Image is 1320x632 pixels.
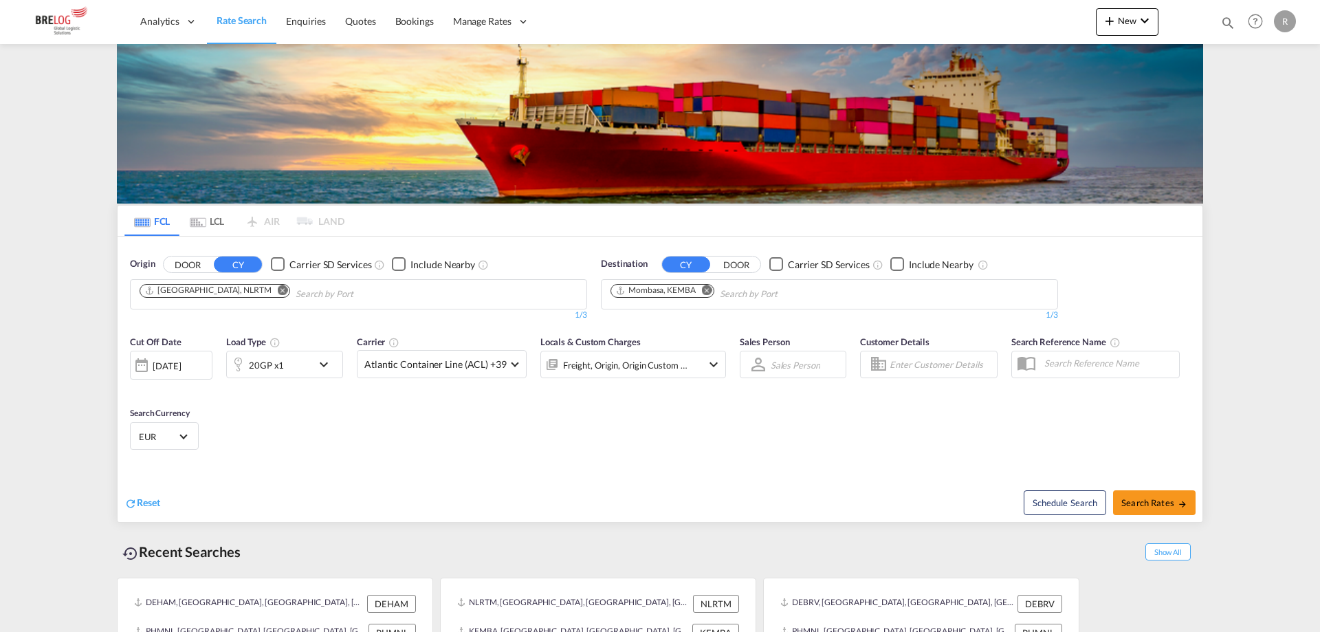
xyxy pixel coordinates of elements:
span: Atlantic Container Line (ACL) +39 [364,358,507,371]
md-checkbox: Checkbox No Ink [271,257,371,272]
div: [DATE] [153,360,181,372]
div: Freight Origin Origin Custom Destination Destination Custom Factory Stuffing [563,356,688,375]
div: NLRTM, Rotterdam, Netherlands, Western Europe, Europe [457,595,690,613]
md-icon: icon-magnify [1220,15,1235,30]
span: Cut Off Date [130,336,181,347]
input: Chips input. [720,283,850,305]
md-icon: icon-backup-restore [122,545,139,562]
span: Search Rates [1121,497,1187,508]
md-select: Sales Person [769,355,822,375]
button: icon-plus 400-fgNewicon-chevron-down [1096,8,1158,36]
div: DEBRV [1017,595,1062,613]
div: 1/3 [601,309,1058,321]
div: Carrier SD Services [788,258,870,272]
md-icon: Unchecked: Ignores neighbouring ports when fetching rates.Checked : Includes neighbouring ports w... [478,259,489,270]
span: Origin [130,257,155,271]
input: Chips input. [296,283,426,305]
span: Enquiries [286,15,326,27]
span: Destination [601,257,648,271]
span: Search Currency [130,408,190,418]
div: OriginDOOR CY Checkbox No InkUnchecked: Search for CY (Container Yard) services for all selected ... [118,237,1202,522]
md-icon: icon-arrow-right [1178,499,1187,509]
span: Load Type [226,336,280,347]
div: DEHAM [367,595,416,613]
button: DOOR [712,257,760,272]
div: DEBRV, Bremerhaven, Germany, Western Europe, Europe [780,595,1014,613]
md-icon: Your search will be saved by the below given name [1110,337,1121,348]
md-tab-item: LCL [179,206,234,236]
md-select: Select Currency: € EUREuro [137,426,191,446]
span: Quotes [345,15,375,27]
div: Carrier SD Services [289,258,371,272]
button: DOOR [164,257,212,272]
div: [DATE] [130,351,212,380]
button: CY [662,257,710,272]
div: 20GP x1 [249,356,284,375]
span: EUR [139,431,177,443]
button: Note: By default Schedule search will only considerorigin ports, destination ports and cut off da... [1024,490,1106,515]
md-icon: Unchecked: Ignores neighbouring ports when fetching rates.Checked : Includes neighbouring ports w... [978,259,989,270]
div: Help [1244,10,1274,34]
span: Sales Person [740,336,790,347]
div: Recent Searches [117,536,246,567]
span: Bookings [395,15,434,27]
md-icon: icon-plus 400-fg [1101,12,1118,29]
md-icon: The selected Trucker/Carrierwill be displayed in the rate results If the rates are from another f... [388,337,399,348]
md-icon: Unchecked: Search for CY (Container Yard) services for all selected carriers.Checked : Search for... [374,259,385,270]
md-tab-item: FCL [124,206,179,236]
div: 1/3 [130,309,587,321]
div: DEHAM, Hamburg, Germany, Western Europe, Europe [134,595,364,613]
button: Search Ratesicon-arrow-right [1113,490,1196,515]
div: Press delete to remove this chip. [615,285,698,296]
md-icon: Unchecked: Search for CY (Container Yard) services for all selected carriers.Checked : Search for... [872,259,883,270]
md-icon: icon-chevron-down [705,356,722,373]
input: Search Reference Name [1037,353,1179,373]
md-icon: icon-chevron-down [1136,12,1153,29]
span: Reset [137,497,160,508]
div: Include Nearby [410,258,475,272]
button: Remove [269,285,289,298]
md-checkbox: Checkbox No Ink [890,257,973,272]
md-icon: icon-chevron-down [316,356,339,373]
md-icon: icon-information-outline [269,337,280,348]
span: Customer Details [860,336,929,347]
md-checkbox: Checkbox No Ink [392,257,475,272]
input: Enter Customer Details [890,354,993,375]
span: Help [1244,10,1267,33]
div: Press delete to remove this chip. [144,285,274,296]
md-checkbox: Checkbox No Ink [769,257,870,272]
div: Freight Origin Origin Custom Destination Destination Custom Factory Stuffingicon-chevron-down [540,351,726,378]
span: Manage Rates [453,14,511,28]
span: Analytics [140,14,179,28]
md-icon: icon-refresh [124,497,137,510]
img: LCL+%26+FCL+BACKGROUND.png [117,44,1203,204]
md-datepicker: Select [130,378,140,397]
button: Remove [693,285,714,298]
span: Carrier [357,336,399,347]
span: Rate Search [217,14,267,26]
span: Locals & Custom Charges [540,336,641,347]
span: New [1101,15,1153,26]
img: daae70a0ee2511ecb27c1fb462fa6191.png [21,6,113,37]
span: Search Reference Name [1011,336,1121,347]
div: icon-refreshReset [124,496,160,511]
button: CY [214,257,262,272]
md-pagination-wrapper: Use the left and right arrow keys to navigate between tabs [124,206,344,236]
md-chips-wrap: Chips container. Use arrow keys to select chips. [608,280,856,305]
div: icon-magnify [1220,15,1235,36]
div: 20GP x1icon-chevron-down [226,351,343,378]
div: R [1274,10,1296,32]
div: NLRTM [693,595,739,613]
div: Include Nearby [909,258,973,272]
span: Show All [1145,543,1191,560]
div: Rotterdam, NLRTM [144,285,272,296]
div: Mombasa, KEMBA [615,285,696,296]
md-chips-wrap: Chips container. Use arrow keys to select chips. [137,280,432,305]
